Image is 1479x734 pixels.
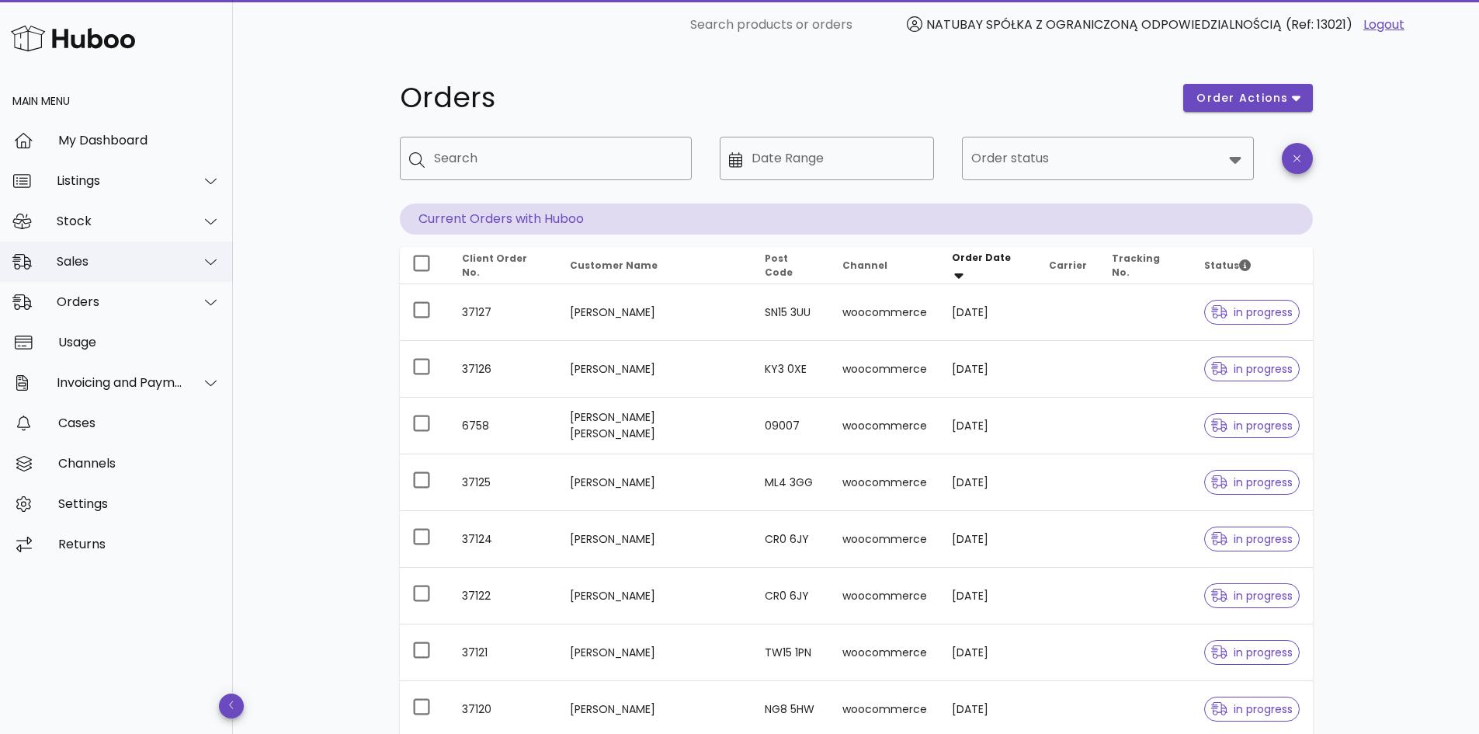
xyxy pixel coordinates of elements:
span: in progress [1211,364,1293,374]
span: in progress [1211,647,1293,658]
th: Order Date: Sorted descending. Activate to remove sorting. [939,247,1036,284]
img: Huboo Logo [11,22,135,55]
div: Channels [58,456,220,471]
td: 6758 [450,398,557,454]
td: CR0 6JY [752,511,830,568]
span: Client Order No. [462,252,527,279]
td: woocommerce [830,511,939,568]
td: ML4 3GG [752,454,830,511]
th: Tracking No. [1099,247,1192,284]
h1: Orders [400,84,1165,112]
th: Channel [830,247,939,284]
td: [DATE] [939,341,1036,398]
span: Channel [842,259,887,272]
td: [DATE] [939,511,1036,568]
td: [DATE] [939,398,1036,454]
td: SN15 3UU [752,284,830,341]
td: CR0 6JY [752,568,830,624]
div: Order status [962,137,1254,180]
th: Status [1192,247,1313,284]
td: [PERSON_NAME] [PERSON_NAME] [557,398,753,454]
th: Customer Name [557,247,753,284]
td: 09007 [752,398,830,454]
td: woocommerce [830,624,939,681]
span: in progress [1211,704,1293,715]
div: Returns [58,537,220,551]
div: Invoicing and Payments [57,375,183,390]
div: My Dashboard [58,133,220,148]
p: Current Orders with Huboo [400,204,1313,235]
td: [PERSON_NAME] [557,624,753,681]
span: NATUBAY SPÓŁKA Z OGRANICZONĄ ODPOWIEDZIALNOŚCIĄ [926,16,1282,33]
span: in progress [1211,590,1293,601]
td: KY3 0XE [752,341,830,398]
td: woocommerce [830,568,939,624]
td: 37126 [450,341,557,398]
span: in progress [1211,420,1293,431]
div: Listings [57,173,183,188]
span: (Ref: 13021) [1286,16,1352,33]
td: 37121 [450,624,557,681]
a: Logout [1363,16,1404,34]
td: [PERSON_NAME] [557,511,753,568]
div: Usage [58,335,220,350]
td: [PERSON_NAME] [557,454,753,511]
td: woocommerce [830,341,939,398]
span: in progress [1211,477,1293,488]
span: Customer Name [570,259,658,272]
div: Settings [58,496,220,511]
td: woocommerce [830,454,939,511]
td: [DATE] [939,454,1036,511]
td: TW15 1PN [752,624,830,681]
td: 37124 [450,511,557,568]
div: Sales [57,254,183,269]
th: Post Code [752,247,830,284]
div: Stock [57,214,183,228]
button: order actions [1183,84,1312,112]
td: [PERSON_NAME] [557,341,753,398]
span: Order Date [952,251,1011,264]
td: [PERSON_NAME] [557,568,753,624]
th: Client Order No. [450,247,557,284]
span: in progress [1211,307,1293,318]
div: Cases [58,416,220,430]
span: Carrier [1049,259,1087,272]
td: 37125 [450,454,557,511]
span: Post Code [765,252,793,279]
td: 37122 [450,568,557,624]
td: [DATE] [939,284,1036,341]
td: woocommerce [830,398,939,454]
td: [DATE] [939,624,1036,681]
span: Status [1204,259,1251,272]
td: 37127 [450,284,557,341]
span: in progress [1211,534,1293,544]
span: Tracking No. [1112,252,1160,279]
div: Orders [57,294,183,309]
td: woocommerce [830,284,939,341]
th: Carrier [1036,247,1099,284]
td: [PERSON_NAME] [557,284,753,341]
span: order actions [1196,90,1289,106]
td: [DATE] [939,568,1036,624]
